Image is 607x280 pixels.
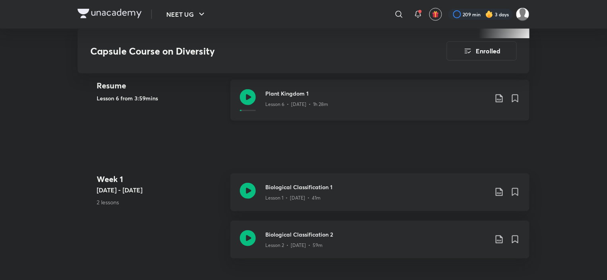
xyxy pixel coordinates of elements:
a: Biological Classification 2Lesson 2 • [DATE] • 59m [230,221,529,268]
p: Lesson 2 • [DATE] • 59m [265,242,323,249]
img: avatar [432,11,439,18]
img: Kebir Hasan Sk [516,8,529,21]
p: Lesson 1 • [DATE] • 41m [265,194,321,202]
p: 2 lessons [97,198,224,206]
h5: [DATE] - [DATE] [97,185,224,195]
h3: Capsule Course on Diversity [90,45,402,57]
h5: Lesson 6 from 3:59mins [97,94,224,102]
h3: Biological Classification 1 [265,183,488,191]
p: Lesson 6 • [DATE] • 1h 28m [265,101,328,108]
img: Company Logo [78,9,142,18]
button: avatar [429,8,442,21]
a: Plant Kingdom 1Lesson 6 • [DATE] • 1h 28m [230,80,529,130]
h4: Week 1 [97,173,224,185]
h3: Biological Classification 2 [265,230,488,239]
h3: Plant Kingdom 1 [265,89,488,98]
h4: Resume [97,80,224,92]
button: Enrolled [447,41,517,61]
button: NEET UG [161,6,211,22]
a: Biological Classification 1Lesson 1 • [DATE] • 41m [230,173,529,221]
a: Company Logo [78,9,142,20]
img: streak [485,10,493,18]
